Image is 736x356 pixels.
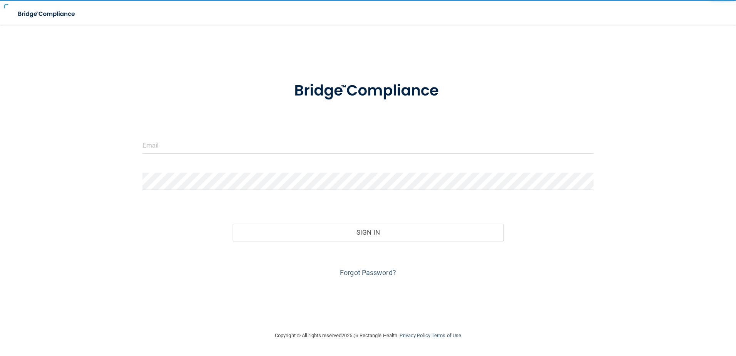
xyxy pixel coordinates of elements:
img: bridge_compliance_login_screen.278c3ca4.svg [278,71,458,111]
a: Privacy Policy [400,332,430,338]
button: Sign In [233,224,503,241]
iframe: Drift Widget Chat Controller [603,301,727,332]
a: Terms of Use [432,332,461,338]
a: Forgot Password? [340,269,396,277]
input: Email [142,136,594,154]
img: bridge_compliance_login_screen.278c3ca4.svg [12,6,82,22]
div: Copyright © All rights reserved 2025 @ Rectangle Health | | [227,323,509,348]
